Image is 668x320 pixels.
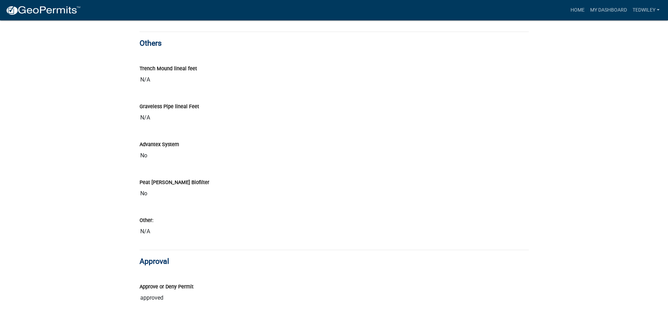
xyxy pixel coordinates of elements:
[140,180,209,185] label: Peat [PERSON_NAME] Biofilter
[140,142,179,147] label: Advantex System
[140,66,197,71] label: Trench Mound lineal feet
[140,285,194,289] label: Approve or Deny Permit
[140,218,153,223] label: Other:
[140,257,169,266] b: Approval
[587,4,630,17] a: My Dashboard
[568,4,587,17] a: Home
[140,104,199,109] label: Graveless Pipe lineal Feet
[630,4,662,17] a: tedwiley
[140,39,162,47] b: Others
